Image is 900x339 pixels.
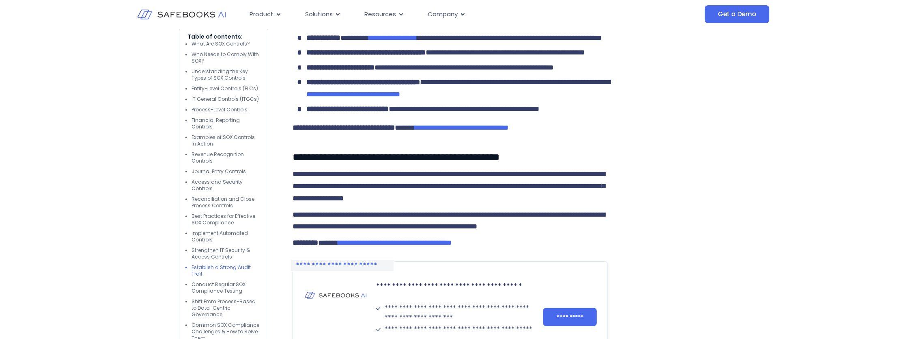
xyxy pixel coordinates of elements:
[192,179,260,192] li: Access and Security Controls
[192,41,260,47] li: What Are SOX Controls?
[192,298,260,318] li: Shift From Process-Based to Data-Centric Governance
[243,7,624,22] nav: Menu
[705,5,769,23] a: Get a Demo
[192,213,260,226] li: Best Practices for Effective SOX Compliance
[192,96,260,102] li: IT General Controls (ITGCs)
[192,51,260,64] li: Who Needs to Comply With SOX?
[187,33,260,41] p: Table of contents:
[192,230,260,243] li: Implement Automated Controls
[192,247,260,260] li: Strengthen IT Security & Access Controls
[192,106,260,113] li: Process-Level Controls
[192,134,260,147] li: Examples of SOX Controls in Action
[192,168,260,175] li: Journal Entry Controls
[250,10,273,19] span: Product
[192,281,260,294] li: Conduct Regular SOX Compliance Testing
[192,117,260,130] li: Financial Reporting Controls
[305,10,333,19] span: Solutions
[428,10,458,19] span: Company
[192,85,260,92] li: Entity-Level Controls (ELCs)
[718,10,756,18] span: Get a Demo
[192,68,260,81] li: Understanding the Key Types of SOX Controls
[243,7,624,22] div: Menu Toggle
[192,264,260,277] li: Establish a Strong Audit Trail
[192,151,260,164] li: Revenue Recognition Controls
[192,196,260,209] li: Reconciliation and Close Process Controls
[364,10,396,19] span: Resources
